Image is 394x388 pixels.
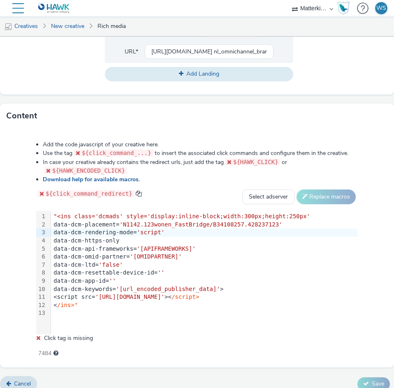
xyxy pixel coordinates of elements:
img: undefined Logo [38,3,70,14]
span: ${click_command_redirect} [46,190,132,197]
div: WS [376,2,386,14]
div: 10 [36,285,46,293]
a: Download help for available macros. [43,176,143,183]
div: 2 [36,221,46,229]
span: ${HAWK_CLICK} [233,159,278,165]
div: data-dcm-ltd= [51,261,358,269]
span: copy to clipboard [136,191,141,196]
div: 7 [36,261,46,269]
li: Add the code javascript of your creative here. [43,141,358,149]
h3: Content [6,110,37,122]
span: '[URL][DOMAIN_NAME]' [95,293,165,300]
div: 9 [36,277,46,285]
div: data-dcm-resettable-device-id= [51,269,358,277]
span: Click tag is missing [44,334,93,342]
div: 4 [36,237,46,245]
span: '' [109,277,116,284]
button: Add Landing [105,67,293,81]
span: 7484 [38,349,51,358]
div: 13 [36,309,46,317]
span: /script> [172,293,199,300]
span: '[OMIDPARTNER]' [130,253,182,260]
div: <script src= >< [51,293,358,301]
li: In case your creative already contains the redirect urls, just add the tag or [43,158,358,176]
img: Hawk Academy [337,2,350,15]
a: New creative [47,16,88,36]
div: 3 [36,229,46,237]
button: Replace macros [297,189,356,204]
div: data-dcm-omid-partner= [51,253,358,261]
div: data-dcm-https-only [51,237,358,245]
img: mobile [4,23,12,31]
span: 'N1142.123wonen_FastBridge/B34108257.428237123' [119,221,282,228]
span: Add Landing [186,70,219,78]
div: data-dcm-keywords= > [51,285,358,293]
a: Hawk Academy [337,2,353,15]
div: 12 [36,301,46,309]
span: ${HAWK_ENCODED_CLICK} [52,167,125,174]
div: data-dcm-placement= [51,221,358,229]
li: Use the tag to insert the associated click commands and configure them in the creative. [43,149,358,157]
span: '[APIFRAMEWORKS]' [137,245,196,252]
div: data-dcm-api-frameworks= [51,245,358,253]
span: Save [372,380,384,388]
span: Cancel [14,380,31,388]
span: ${click_command_...} [82,150,151,156]
span: 'false' [99,261,123,268]
span: "<ins class='dcmads' style='display:inline-block;width:300px;height:250px' [53,213,310,219]
div: 11 [36,293,46,301]
div: 5 [36,245,46,253]
div: 6 [36,253,46,261]
a: Rich media [93,16,130,36]
div: < [51,301,358,309]
div: data-dcm-rendering-mode= [51,229,358,237]
div: data-dcm-app-id= [51,277,358,285]
div: 8 [36,269,46,277]
div: 1 [36,212,46,221]
span: '' [158,269,165,276]
div: Maximum recommended length: 3000 characters. [53,349,58,358]
input: url... [145,44,273,59]
span: '[url_encoded_publisher_data]' [116,286,220,292]
span: 'script' [137,229,165,236]
span: /ins>" [57,302,78,308]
